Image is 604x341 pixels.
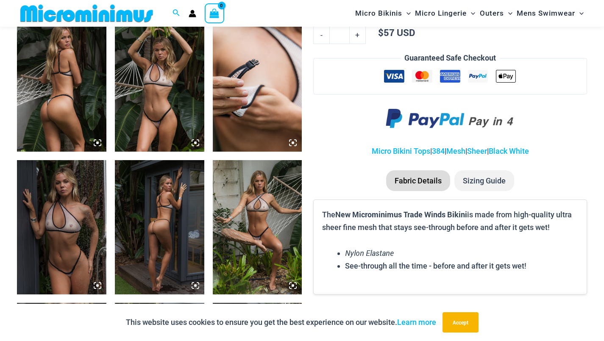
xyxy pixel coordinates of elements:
[355,3,402,24] span: Micro Bikinis
[213,160,302,294] img: Trade Winds Ivory/Ink 384 Top 469 Thong
[352,1,587,25] nav: Site Navigation
[443,312,479,333] button: Accept
[189,10,196,17] a: Account icon link
[126,316,436,329] p: This website uses cookies to ensure you get the best experience on our website.
[205,3,224,23] a: View Shopping Cart, empty
[345,248,394,258] em: Nylon Elastane
[480,3,504,24] span: Outers
[329,26,349,44] input: Product quantity
[432,147,445,155] a: 384
[397,318,436,327] a: Learn more
[489,147,507,155] a: Black
[313,145,587,158] p: | | | |
[345,260,578,272] li: See-through all the time - before and after it gets wet!
[372,147,430,155] a: Micro Bikini Tops
[467,3,475,24] span: Menu Toggle
[575,3,584,24] span: Menu Toggle
[378,26,384,39] span: $
[353,3,413,24] a: Micro BikinisMenu ToggleMenu Toggle
[115,18,204,152] img: Trade Winds Ivory/Ink 384 Top 469 Thong
[454,170,514,191] li: Sizing Guide
[517,3,575,24] span: Mens Swimwear
[378,26,415,39] bdi: 57 USD
[213,18,302,152] img: Trade Winds Ivory/Ink 384 Top
[413,3,477,24] a: Micro LingerieMenu ToggleMenu Toggle
[446,147,465,155] a: Mesh
[515,3,586,24] a: Mens SwimwearMenu ToggleMenu Toggle
[478,3,515,24] a: OutersMenu ToggleMenu Toggle
[402,3,411,24] span: Menu Toggle
[350,26,366,44] a: +
[467,147,487,155] a: Sheer
[386,170,450,191] li: Fabric Details
[17,4,156,23] img: MM SHOP LOGO FLAT
[504,3,512,24] span: Menu Toggle
[401,52,499,64] legend: Guaranteed Safe Checkout
[415,3,467,24] span: Micro Lingerie
[115,160,204,294] img: Trade Winds Ivory/Ink 384 Top 453 Micro
[509,147,529,155] a: White
[322,208,578,233] p: The is made from high-quality ultra sheer fine mesh that stays see-through before and after it ge...
[173,8,180,19] a: Search icon link
[335,209,467,219] b: New Microminimus Trade Winds Bikini
[17,160,106,294] img: Trade Winds Ivory/Ink 384 Top 453 Micro
[17,18,106,152] img: Trade Winds Ivory/Ink 384 Top 469 Thong
[313,26,329,44] a: -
